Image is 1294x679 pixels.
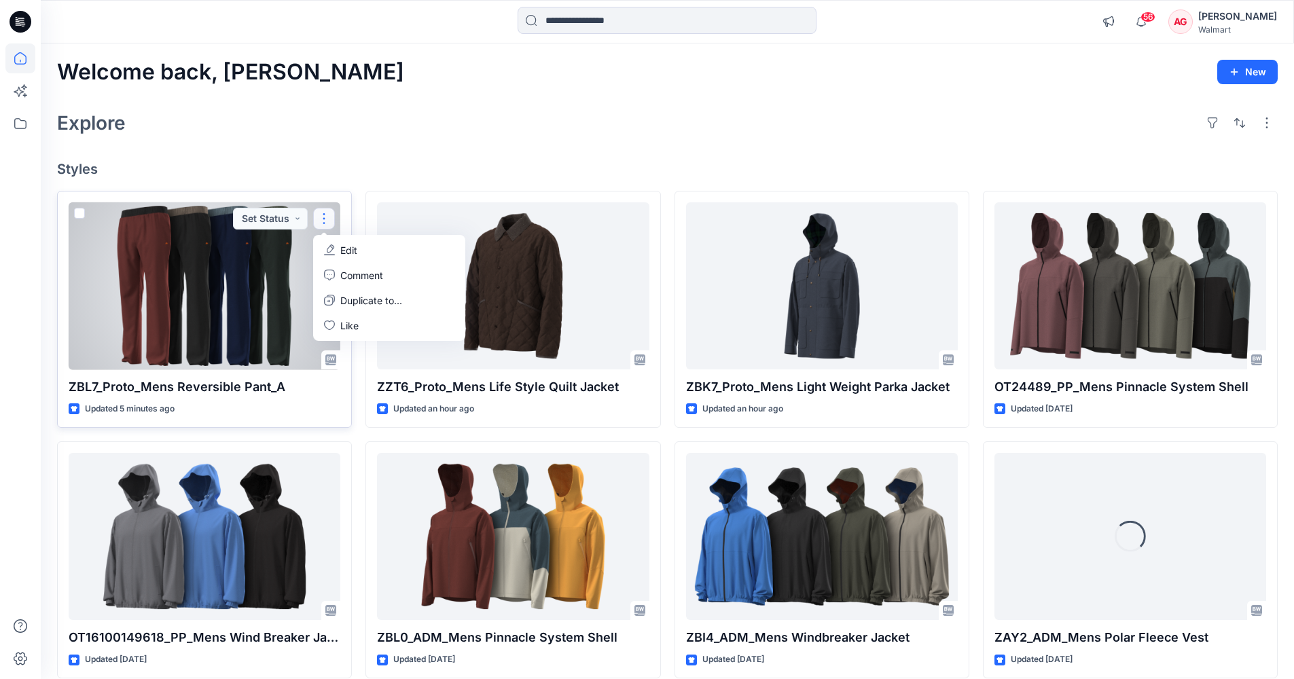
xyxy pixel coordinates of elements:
a: ZBK7_Proto_Mens Light Weight Parka Jacket [686,202,958,370]
p: Updated an hour ago [393,402,474,416]
p: ZAY2_ADM_Mens Polar Fleece Vest [994,628,1266,647]
p: Duplicate to... [340,293,402,308]
button: New [1217,60,1278,84]
p: Updated [DATE] [393,653,455,667]
div: [PERSON_NAME] [1198,8,1277,24]
h2: Explore [57,112,126,134]
a: ZZT6_Proto_Mens Life Style Quilt Jacket [377,202,649,370]
span: 56 [1140,12,1155,22]
div: Walmart [1198,24,1277,35]
p: Comment [340,268,383,282]
p: Like [340,318,359,333]
p: ZZT6_Proto_Mens Life Style Quilt Jacket [377,378,649,397]
a: ZBI4_ADM_Mens Windbreaker Jacket [686,453,958,621]
p: ZBL0_ADM_Mens Pinnacle System Shell [377,628,649,647]
p: Updated [DATE] [1011,653,1073,667]
p: Updated [DATE] [85,653,147,667]
a: Edit [316,238,463,263]
h2: Welcome back, [PERSON_NAME] [57,60,404,85]
p: ZBK7_Proto_Mens Light Weight Parka Jacket [686,378,958,397]
p: Updated an hour ago [702,402,783,416]
a: ZBL0_ADM_Mens Pinnacle System Shell [377,453,649,621]
p: ZBL7_Proto_Mens Reversible Pant_A [69,378,340,397]
p: ZBI4_ADM_Mens Windbreaker Jacket [686,628,958,647]
p: Updated [DATE] [1011,402,1073,416]
p: OT16100149618_PP_Mens Wind Breaker Jacket_ [69,628,340,647]
a: OT24489_PP_Mens Pinnacle System Shell [994,202,1266,370]
p: Updated 5 minutes ago [85,402,175,416]
p: Edit [340,243,357,257]
a: ZBL7_Proto_Mens Reversible Pant_A [69,202,340,370]
p: OT24489_PP_Mens Pinnacle System Shell [994,378,1266,397]
h4: Styles [57,161,1278,177]
a: OT16100149618_PP_Mens Wind Breaker Jacket_ [69,453,340,621]
p: Updated [DATE] [702,653,764,667]
div: AG [1168,10,1193,34]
